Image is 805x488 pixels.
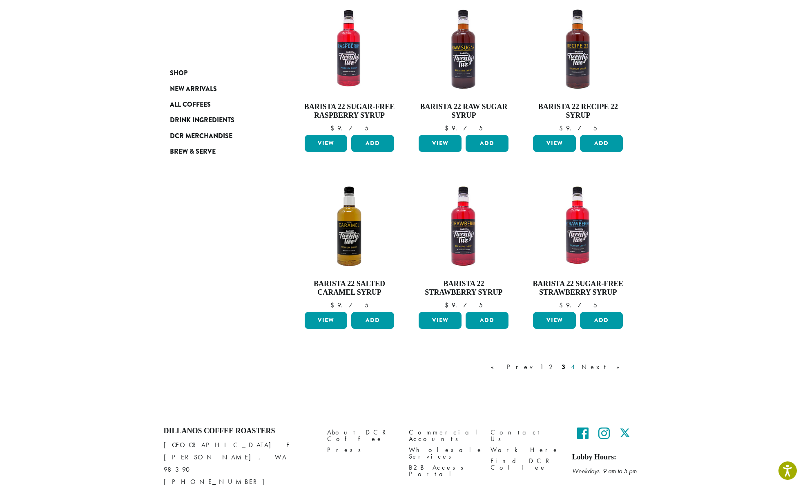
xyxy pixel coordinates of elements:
[417,179,511,309] a: Barista 22 Strawberry Syrup $9.75
[330,301,337,309] span: $
[538,362,545,372] a: 1
[170,112,268,128] a: Drink Ingredients
[327,427,397,444] a: About DCR Coffee
[409,444,478,462] a: Wholesale Services
[170,147,216,157] span: Brew & Serve
[491,444,560,455] a: Work Here
[531,2,625,132] a: Barista 22 Recipe 22 Syrup $9.75
[533,312,576,329] a: View
[417,2,511,132] a: Barista 22 Raw Sugar Syrup $9.75
[305,312,348,329] a: View
[164,427,315,436] h4: Dillanos Coffee Roasters
[445,301,483,309] bdi: 9.75
[164,439,315,488] p: [GEOGRAPHIC_DATA] E [PERSON_NAME], WA 98390 [PHONE_NUMBER]
[170,115,234,125] span: Drink Ingredients
[572,453,642,462] h5: Lobby Hours:
[303,2,397,132] a: Barista 22 Sugar-Free Raspberry Syrup $9.75
[580,135,623,152] button: Add
[531,179,625,309] a: Barista 22 Sugar-Free Strawberry Syrup $9.75
[417,280,511,297] h4: Barista 22 Strawberry Syrup
[170,131,232,141] span: DCR Merchandise
[409,427,478,444] a: Commercial Accounts
[170,81,268,96] a: New Arrivals
[330,124,368,132] bdi: 9.75
[170,97,268,112] a: All Coffees
[445,124,452,132] span: $
[170,144,268,159] a: Brew & Serve
[303,280,397,297] h4: Barista 22 Salted Caramel Syrup
[559,124,566,132] span: $
[491,455,560,473] a: Find DCR Coffee
[466,312,508,329] button: Add
[491,427,560,444] a: Contact Us
[572,467,637,475] em: Weekdays 9 am to 5 pm
[170,100,211,110] span: All Coffees
[547,362,557,372] a: 2
[533,135,576,152] a: View
[409,462,478,479] a: B2B Access Portal
[466,135,508,152] button: Add
[305,135,348,152] a: View
[419,312,462,329] a: View
[170,65,268,81] a: Shop
[531,179,625,273] img: SF-STRAWBERRY-300x300.png
[170,128,268,144] a: DCR Merchandise
[302,2,396,96] img: SF-RASPBERRY-300x300.png
[419,135,462,152] a: View
[330,124,337,132] span: $
[351,135,394,152] button: Add
[170,84,217,94] span: New Arrivals
[531,280,625,297] h4: Barista 22 Sugar-Free Strawberry Syrup
[303,103,397,120] h4: Barista 22 Sugar-Free Raspberry Syrup
[569,362,578,372] a: 4
[580,312,623,329] button: Add
[327,444,397,455] a: Press
[489,362,536,372] a: « Prev
[559,301,566,309] span: $
[417,103,511,120] h4: Barista 22 Raw Sugar Syrup
[417,2,511,96] img: RAW-SUGAR-300x300.png
[417,179,511,273] img: STRAWBERRY-300x300.png
[445,124,483,132] bdi: 9.75
[580,362,627,372] a: Next »
[303,179,397,309] a: Barista 22 Salted Caramel Syrup $9.75
[351,312,394,329] button: Add
[302,179,396,273] img: B22-Salted-Caramel-Syrup-1200x-300x300.png
[531,2,625,96] img: RECIPE-22-300x300.png
[330,301,368,309] bdi: 9.75
[559,301,597,309] bdi: 9.75
[445,301,452,309] span: $
[531,103,625,120] h4: Barista 22 Recipe 22 Syrup
[560,362,567,372] a: 3
[559,124,597,132] bdi: 9.75
[170,68,187,78] span: Shop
